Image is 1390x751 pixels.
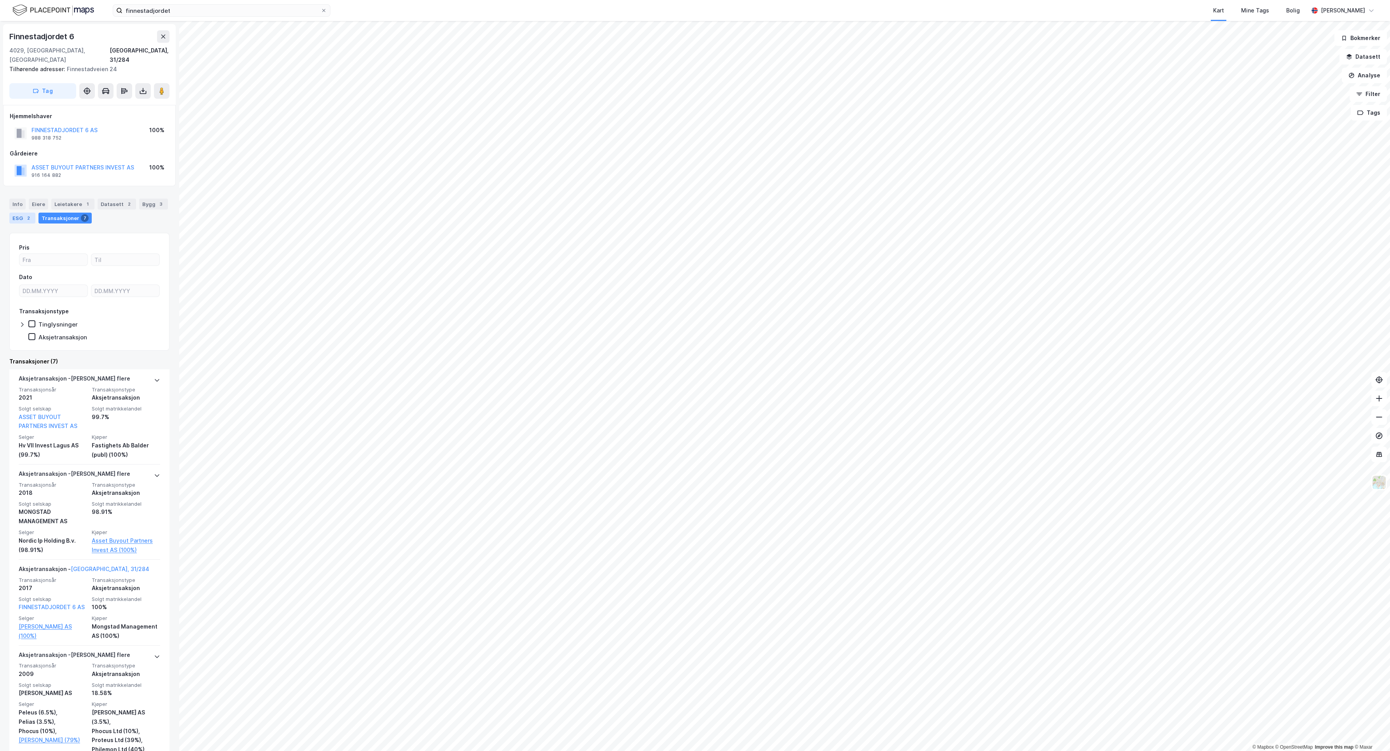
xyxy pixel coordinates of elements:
[92,441,160,459] div: Fastighets Ab Balder (publ) (100%)
[92,735,160,745] div: Proteus Ltd (39%),
[91,285,159,297] input: DD.MM.YYYY
[19,488,87,498] div: 2018
[19,604,85,610] a: FINNESTADJORDET 6 AS
[19,469,130,482] div: Aksjetransaksjon - [PERSON_NAME] flere
[31,135,61,141] div: 988 318 752
[125,200,133,208] div: 2
[38,213,92,224] div: Transaksjoner
[19,529,87,536] span: Selger
[139,199,168,210] div: Bygg
[19,482,87,488] span: Transaksjonsår
[92,727,160,736] div: Phocus Ltd (10%),
[19,583,87,593] div: 2017
[92,682,160,688] span: Solgt matrikkelandel
[92,622,160,641] div: Mongstad Management AS (100%)
[1321,6,1365,15] div: [PERSON_NAME]
[92,536,160,555] a: Asset Buyout Partners Invest AS (100%)
[19,669,87,679] div: 2009
[81,214,89,222] div: 7
[92,501,160,507] span: Solgt matrikkelandel
[24,214,32,222] div: 2
[84,200,91,208] div: 1
[19,701,87,707] span: Selger
[92,708,160,727] div: [PERSON_NAME] AS (3.5%),
[1241,6,1269,15] div: Mine Tags
[19,735,87,745] a: [PERSON_NAME] (79%)
[19,414,77,430] a: ASSET BUYOUT PARTNERS INVEST AS
[157,200,165,208] div: 3
[1286,6,1300,15] div: Bolig
[9,213,35,224] div: ESG
[1372,475,1387,490] img: Z
[92,701,160,707] span: Kjøper
[19,650,130,663] div: Aksjetransaksjon - [PERSON_NAME] flere
[1275,744,1313,750] a: OpenStreetMap
[9,357,169,366] div: Transaksjoner (7)
[9,65,163,74] div: Finnestadveien 24
[19,374,130,386] div: Aksjetransaksjon - [PERSON_NAME] flere
[1213,6,1224,15] div: Kart
[38,334,87,341] div: Aksjetransaksjon
[19,386,87,393] span: Transaksjonsår
[92,507,160,517] div: 98.91%
[9,66,67,72] span: Tilhørende adresser:
[19,272,32,282] div: Dato
[19,243,30,252] div: Pris
[19,727,87,736] div: Phocus (10%),
[31,172,61,178] div: 916 164 882
[1252,744,1274,750] a: Mapbox
[1315,744,1353,750] a: Improve this map
[1334,30,1387,46] button: Bokmerker
[1339,49,1387,65] button: Datasett
[92,596,160,603] span: Solgt matrikkelandel
[9,199,26,210] div: Info
[12,3,94,17] img: logo.f888ab2527a4732fd821a326f86c7f29.svg
[92,434,160,440] span: Kjøper
[149,163,164,172] div: 100%
[19,564,149,577] div: Aksjetransaksjon -
[19,393,87,402] div: 2021
[1351,714,1390,751] div: Chat Widget
[19,622,87,641] a: [PERSON_NAME] AS (100%)
[92,688,160,698] div: 18.58%
[19,441,87,459] div: Hv VII Invest Lagus AS (99.7%)
[19,688,87,698] div: [PERSON_NAME] AS
[19,596,87,603] span: Solgt selskap
[92,615,160,622] span: Kjøper
[19,708,87,717] div: Peleus (6.5%),
[1351,105,1387,121] button: Tags
[19,501,87,507] span: Solgt selskap
[9,83,76,99] button: Tag
[92,669,160,679] div: Aksjetransaksjon
[9,46,110,65] div: 4029, [GEOGRAPHIC_DATA], [GEOGRAPHIC_DATA]
[91,254,159,265] input: Til
[92,529,160,536] span: Kjøper
[19,577,87,583] span: Transaksjonsår
[92,488,160,498] div: Aksjetransaksjon
[29,199,48,210] div: Eiere
[98,199,136,210] div: Datasett
[122,5,321,16] input: Søk på adresse, matrikkel, gårdeiere, leietakere eller personer
[92,583,160,593] div: Aksjetransaksjon
[19,285,87,297] input: DD.MM.YYYY
[38,321,78,328] div: Tinglysninger
[92,577,160,583] span: Transaksjonstype
[19,507,87,526] div: MONGSTAD MANAGEMENT AS
[51,199,94,210] div: Leietakere
[149,126,164,135] div: 100%
[19,405,87,412] span: Solgt selskap
[19,254,87,265] input: Fra
[71,566,149,572] a: [GEOGRAPHIC_DATA], 31/284
[92,412,160,422] div: 99.7%
[19,717,87,727] div: Pelias (3.5%),
[19,662,87,669] span: Transaksjonsår
[92,386,160,393] span: Transaksjonstype
[92,405,160,412] span: Solgt matrikkelandel
[92,482,160,488] span: Transaksjonstype
[19,307,69,316] div: Transaksjonstype
[19,682,87,688] span: Solgt selskap
[19,536,87,555] div: Nordic Ip Holding B.v. (98.91%)
[10,149,169,158] div: Gårdeiere
[19,434,87,440] span: Selger
[9,30,76,43] div: Finnestadjordet 6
